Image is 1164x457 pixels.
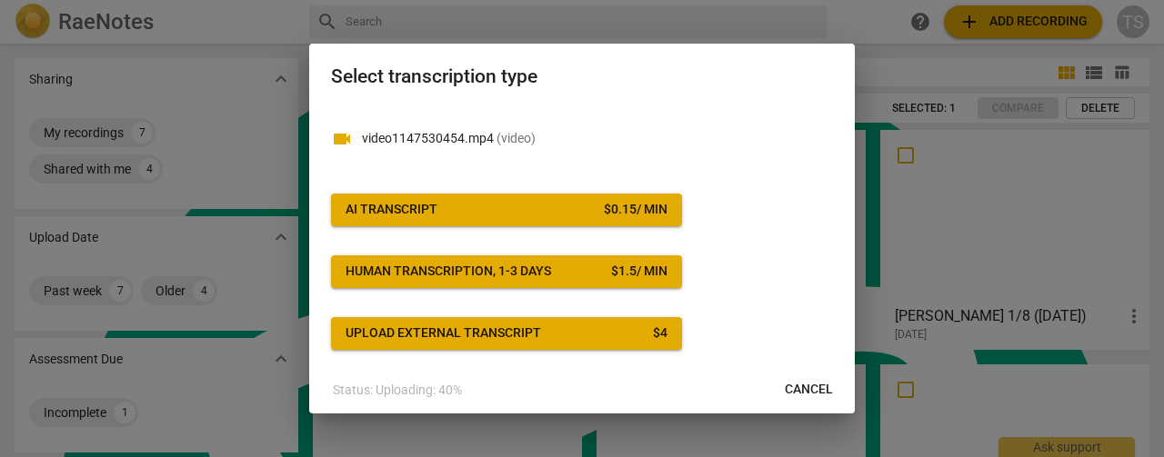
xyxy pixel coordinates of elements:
span: Cancel [785,381,833,399]
div: $ 4 [653,324,667,343]
div: $ 0.15 / min [604,201,667,219]
div: $ 1.5 / min [611,263,667,281]
span: videocam [331,128,353,150]
div: AI Transcript [346,201,437,219]
p: video1147530454.mp4(video) [362,129,833,148]
button: Cancel [770,373,848,406]
span: ( video ) [497,131,536,145]
div: Upload external transcript [346,324,541,343]
p: Status: Uploading: 40% [333,381,462,400]
h2: Select transcription type [331,65,833,88]
button: Human transcription, 1-3 days$1.5/ min [331,255,682,288]
button: AI Transcript$0.15/ min [331,194,682,226]
button: Upload external transcript$4 [331,317,682,350]
div: Human transcription, 1-3 days [346,263,551,281]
